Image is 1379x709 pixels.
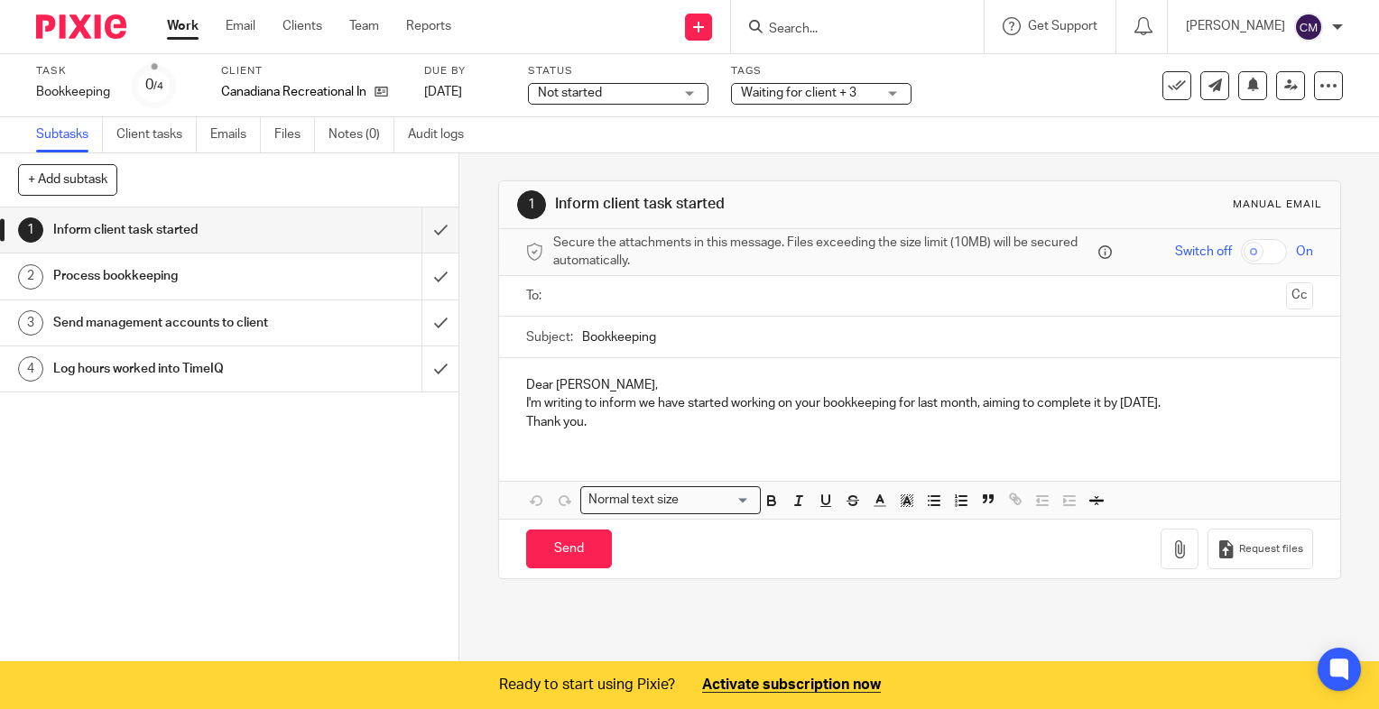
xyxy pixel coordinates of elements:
h1: Log hours worked into TimeIQ [53,355,287,382]
a: Subtasks [36,117,103,152]
div: Manual email [1233,198,1322,212]
label: Subject: [526,328,573,346]
label: Status [528,64,708,78]
span: On [1296,243,1313,261]
input: Search [767,22,930,38]
h1: Process bookkeeping [53,262,287,290]
div: Search for option [580,486,761,514]
a: Work [167,17,199,35]
img: svg%3E [1294,13,1323,41]
div: 3 [18,310,43,336]
span: Not started [538,87,602,99]
p: Dear [PERSON_NAME], [526,376,1313,394]
a: Team [349,17,379,35]
div: 0 [145,75,163,96]
button: Request files [1208,529,1312,569]
span: Request files [1239,542,1303,557]
a: Email [226,17,255,35]
a: Reports [406,17,451,35]
span: Normal text size [585,491,683,510]
div: 1 [18,217,43,243]
span: Get Support [1028,20,1097,32]
div: 1 [517,190,546,219]
a: Emails [210,117,261,152]
label: Client [221,64,402,78]
label: Tags [731,64,912,78]
p: I'm writing to inform we have started working on your bookkeeping for last month, aiming to compl... [526,394,1313,412]
span: Switch off [1175,243,1232,261]
input: Search for option [685,491,750,510]
span: [DATE] [424,86,462,98]
a: Files [274,117,315,152]
a: Notes (0) [329,117,394,152]
p: Canadiana Recreational Inc [221,83,366,101]
div: 4 [18,356,43,382]
div: Bookkeeping [36,83,110,101]
div: 2 [18,264,43,290]
h1: Inform client task started [53,216,287,244]
p: [PERSON_NAME] [1186,17,1285,35]
button: Cc [1286,282,1313,309]
label: Task [36,64,110,78]
a: Client tasks [116,117,197,152]
a: Audit logs [408,117,477,152]
label: Due by [424,64,505,78]
small: /4 [153,81,163,91]
label: To: [526,287,546,305]
span: Waiting for client + 3 [741,87,856,99]
span: Secure the attachments in this message. Files exceeding the size limit (10MB) will be secured aut... [553,234,1094,271]
img: Pixie [36,14,126,39]
a: Clients [282,17,322,35]
input: Send [526,529,612,568]
p: Thank you. [526,413,1313,431]
button: + Add subtask [18,164,117,195]
h1: Send management accounts to client [53,309,287,336]
h1: Inform client task started [555,195,958,214]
